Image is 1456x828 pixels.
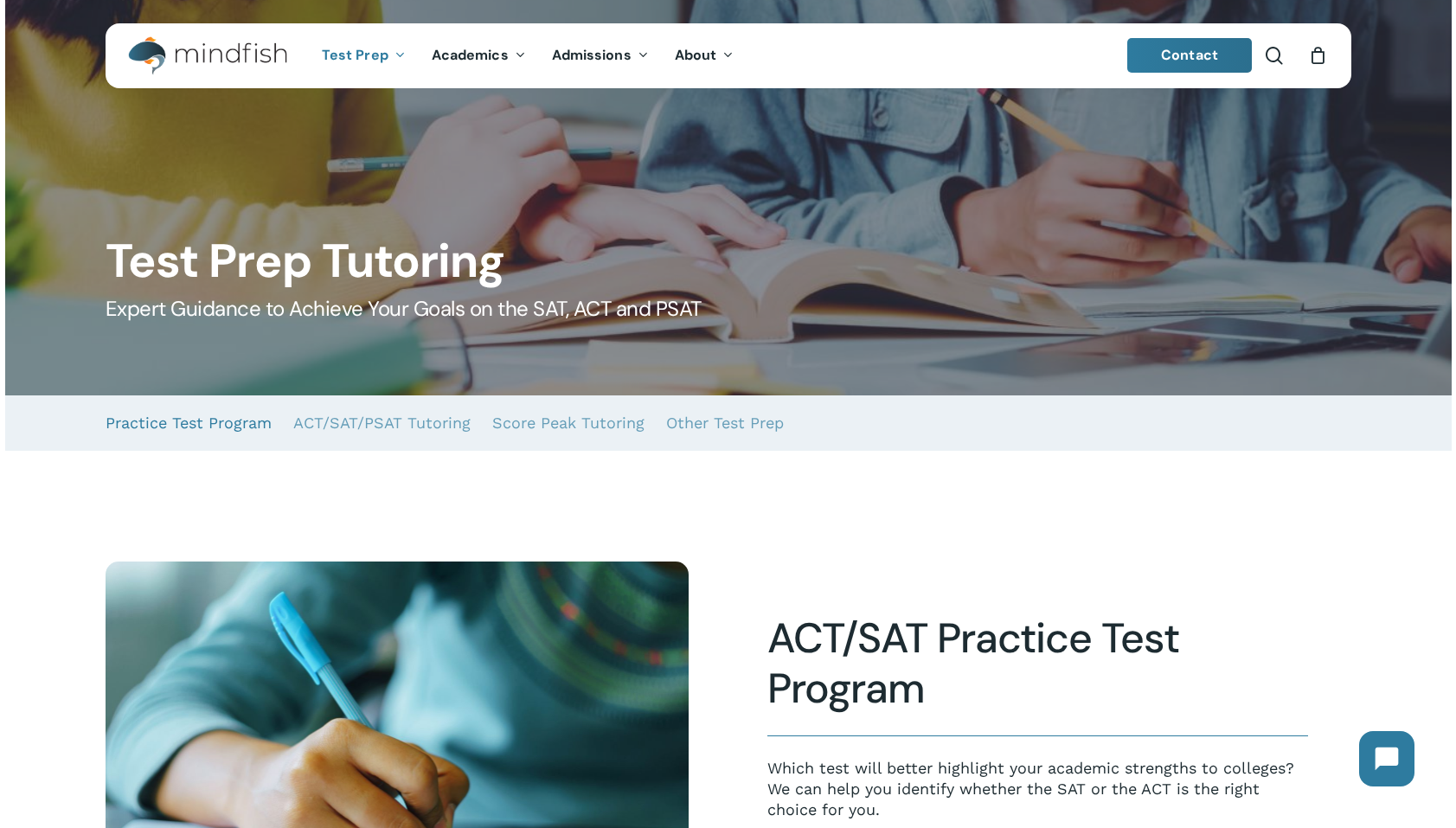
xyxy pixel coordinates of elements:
a: Contact [1127,38,1252,73]
a: Other Test Prep [666,395,784,451]
span: Test Prep [322,46,388,64]
h2: ACT/SAT Practice Test Program [767,613,1308,714]
nav: Main Menu [309,23,747,88]
iframe: Chatbot [1342,714,1432,804]
a: About [662,48,747,63]
p: Which test will better highlight your academic strengths to colleges? We can help you identify wh... [767,758,1308,820]
span: Academics [432,46,509,64]
a: Admissions [539,48,662,63]
span: About [675,46,717,64]
h1: Test Prep Tutoring [106,234,1350,289]
span: Contact [1161,46,1218,64]
a: Academics [419,48,539,63]
a: Score Peak Tutoring [492,395,645,451]
span: Admissions [552,46,632,64]
a: Cart [1309,46,1328,65]
a: Practice Test Program [106,395,272,451]
a: Test Prep [309,48,419,63]
a: ACT/SAT/PSAT Tutoring [293,395,471,451]
header: Main Menu [106,23,1351,88]
h5: Expert Guidance to Achieve Your Goals on the SAT, ACT and PSAT [106,295,1350,323]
